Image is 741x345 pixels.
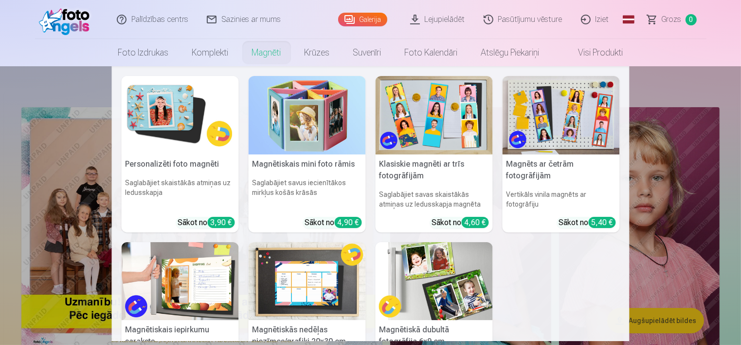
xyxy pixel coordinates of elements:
[249,242,366,321] img: Magnētiskās nedēļas piezīmes/grafiki 20x30 cm
[342,39,393,66] a: Suvenīri
[686,14,697,25] span: 0
[338,13,387,26] a: Galerija
[122,174,239,213] h6: Saglabājiet skaistākās atmiņas uz ledusskapja
[122,242,239,321] img: Magnētiskais iepirkumu saraksts
[107,39,181,66] a: Foto izdrukas
[432,217,489,229] div: Sākot no
[470,39,551,66] a: Atslēgu piekariņi
[376,76,493,232] a: Klasiskie magnēti ar trīs fotogrāfijāmKlasiskie magnēti ar trīs fotogrāfijāmSaglabājiet savas ska...
[181,39,240,66] a: Komplekti
[503,76,620,232] a: Magnēts ar četrām fotogrāfijāmMagnēts ar četrām fotogrāfijāmVertikāls vinila magnēts ar fotogrāfi...
[376,154,493,186] h5: Klasiskie magnēti ar trīs fotogrāfijām
[376,186,493,213] h6: Saglabājiet savas skaistākās atmiņas uz ledusskapja magnēta
[122,76,239,154] img: Personalizēti foto magnēti
[249,76,366,154] img: Magnētiskais mini foto rāmis
[178,217,235,229] div: Sākot no
[249,76,366,232] a: Magnētiskais mini foto rāmisMagnētiskais mini foto rāmisSaglabājiet savus iecienītākos mirkļus ko...
[249,154,366,174] h5: Magnētiskais mini foto rāmis
[376,76,493,154] img: Klasiskie magnēti ar trīs fotogrāfijām
[39,4,95,35] img: /fa1
[376,242,493,321] img: Magnētiskā dubultā fotogrāfija 6x9 cm
[551,39,635,66] a: Visi produkti
[462,217,489,228] div: 4,60 €
[335,217,362,228] div: 4,90 €
[559,217,616,229] div: Sākot no
[249,174,366,213] h6: Saglabājiet savus iecienītākos mirkļus košās krāsās
[503,76,620,154] img: Magnēts ar četrām fotogrāfijām
[122,154,239,174] h5: Personalizēti foto magnēti
[662,14,682,25] span: Grozs
[503,154,620,186] h5: Magnēts ar četrām fotogrāfijām
[122,76,239,232] a: Personalizēti foto magnētiPersonalizēti foto magnētiSaglabājiet skaistākās atmiņas uz ledusskapja...
[393,39,470,66] a: Foto kalendāri
[305,217,362,229] div: Sākot no
[208,217,235,228] div: 3,90 €
[503,186,620,213] h6: Vertikāls vinila magnēts ar fotogrāfiju
[240,39,293,66] a: Magnēti
[293,39,342,66] a: Krūzes
[589,217,616,228] div: 5,40 €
